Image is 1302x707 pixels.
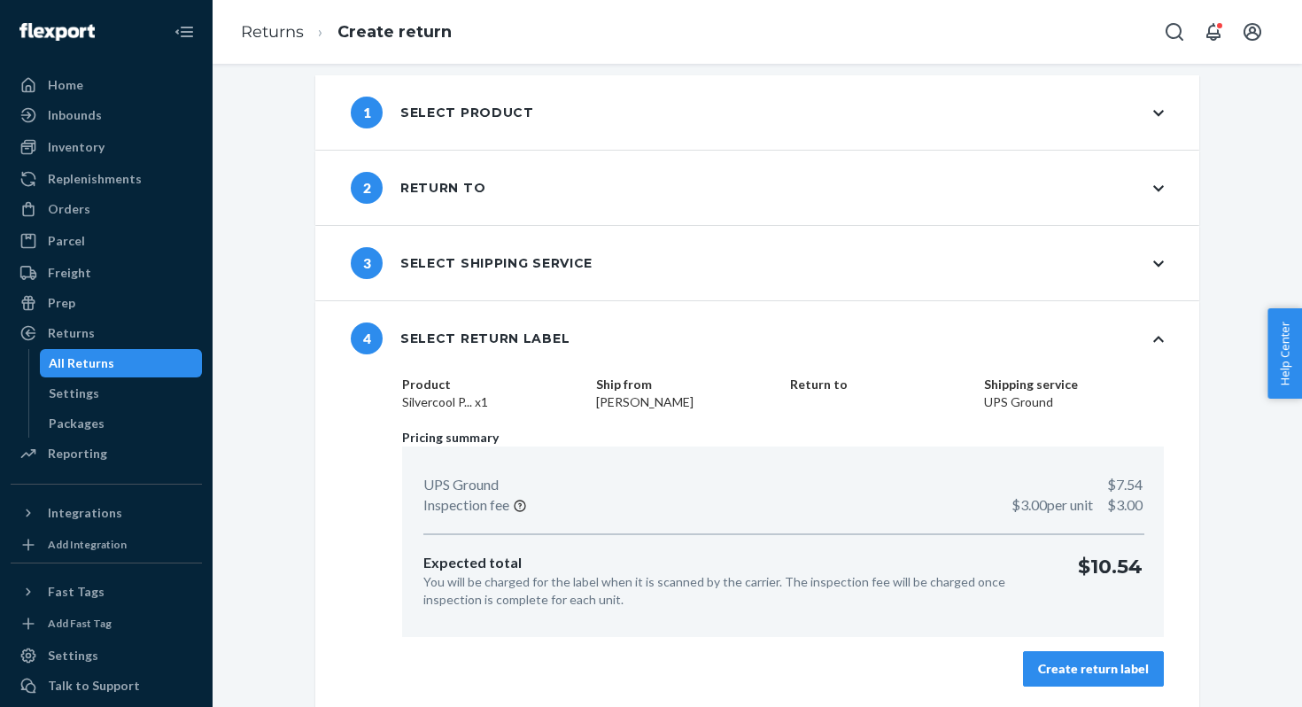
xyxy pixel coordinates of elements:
div: Packages [49,415,105,432]
a: Reporting [11,439,202,468]
a: Talk to Support [11,672,202,700]
div: Add Fast Tag [48,616,112,631]
div: Reporting [48,445,107,462]
p: Pricing summary [402,429,1164,447]
div: Select product [351,97,534,128]
div: Create return label [1038,660,1149,678]
a: All Returns [40,349,203,377]
div: Settings [49,385,99,402]
a: Returns [241,22,304,42]
div: Parcel [48,232,85,250]
div: Prep [48,294,75,312]
a: Packages [40,409,203,438]
a: Replenishments [11,165,202,193]
a: Inventory [11,133,202,161]
div: Inventory [48,138,105,156]
a: Settings [11,641,202,670]
div: Freight [48,264,91,282]
dd: UPS Ground [984,393,1164,411]
div: Add Integration [48,537,127,552]
a: Home [11,71,202,99]
dt: Ship from [596,376,776,393]
button: Close Navigation [167,14,202,50]
p: $10.54 [1078,553,1143,609]
a: Freight [11,259,202,287]
span: 2 [351,172,383,204]
p: You will be charged for the label when it is scanned by the carrier. The inspection fee will be c... [423,573,1050,609]
div: Home [48,76,83,94]
dt: Return to [790,376,970,393]
a: Orders [11,195,202,223]
a: Add Fast Tag [11,613,202,634]
dd: [PERSON_NAME] [596,393,776,411]
dt: Shipping service [984,376,1164,393]
dt: Product [402,376,582,393]
p: $3.00 [1011,495,1143,516]
button: Integrations [11,499,202,527]
div: Inbounds [48,106,102,124]
p: Inspection fee [423,495,509,516]
ol: breadcrumbs [227,6,466,58]
p: UPS Ground [423,475,499,495]
img: Flexport logo [19,23,95,41]
a: Prep [11,289,202,317]
button: Help Center [1267,308,1302,399]
a: Returns [11,319,202,347]
a: Create return [337,22,452,42]
div: Orders [48,200,90,218]
p: Expected total [423,553,1050,573]
span: 3 [351,247,383,279]
div: All Returns [49,354,114,372]
div: Replenishments [48,170,142,188]
div: Return to [351,172,485,204]
span: $3.00 per unit [1011,496,1093,513]
div: Settings [48,647,98,664]
a: Parcel [11,227,202,255]
div: Integrations [48,504,122,522]
span: 1 [351,97,383,128]
div: Select return label [351,322,570,354]
button: Open notifications [1196,14,1231,50]
a: Settings [40,379,203,408]
div: Select shipping service [351,247,593,279]
button: Open account menu [1235,14,1270,50]
dd: Silvercool P... x1 [402,393,582,411]
button: Create return label [1023,651,1164,687]
span: 4 [351,322,383,354]
div: Returns [48,324,95,342]
a: Add Integration [11,534,202,555]
div: Talk to Support [48,677,140,695]
a: Inbounds [11,101,202,129]
div: Fast Tags [48,583,105,601]
button: Fast Tags [11,578,202,606]
p: $7.54 [1107,475,1143,495]
button: Open Search Box [1157,14,1192,50]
